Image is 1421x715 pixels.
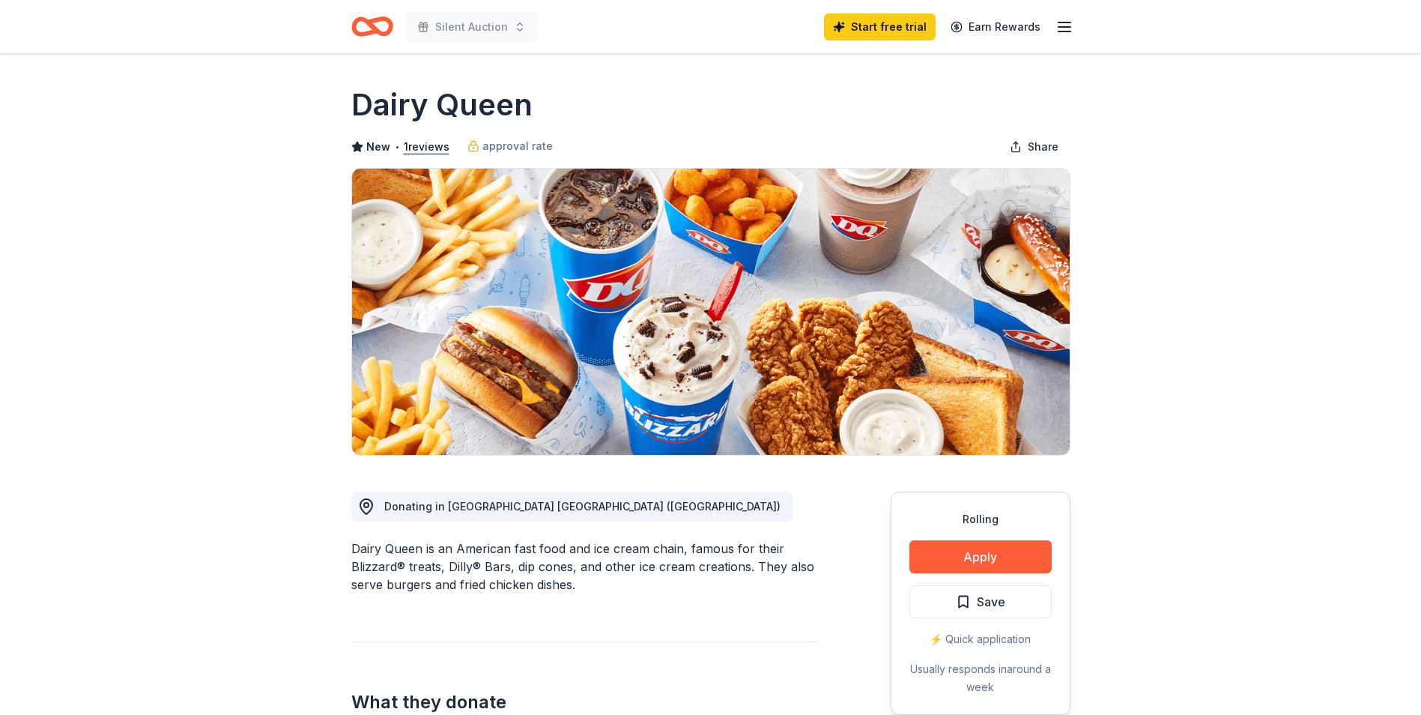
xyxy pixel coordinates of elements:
button: Apply [909,540,1052,573]
span: Silent Auction [435,18,508,36]
button: Silent Auction [405,12,538,42]
a: Earn Rewards [942,13,1049,40]
button: Save [909,585,1052,618]
div: Usually responds in around a week [909,660,1052,696]
span: Share [1028,138,1058,156]
a: Home [351,9,393,44]
button: Share [998,132,1070,162]
a: approval rate [467,137,553,155]
h2: What they donate [351,690,819,714]
button: 1reviews [404,138,449,156]
h1: Dairy Queen [351,84,533,126]
span: New [366,138,390,156]
span: approval rate [482,137,553,155]
img: Image for Dairy Queen [352,169,1070,455]
span: • [394,141,399,153]
div: ⚡️ Quick application [909,630,1052,648]
span: Save [977,592,1005,612]
div: Dairy Queen is an American fast food and ice cream chain, famous for their Blizzard® treats, Dill... [351,540,819,594]
span: Donating in [GEOGRAPHIC_DATA] [GEOGRAPHIC_DATA] ([GEOGRAPHIC_DATA]) [384,500,781,513]
a: Start free trial [824,13,936,40]
div: Rolling [909,510,1052,528]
